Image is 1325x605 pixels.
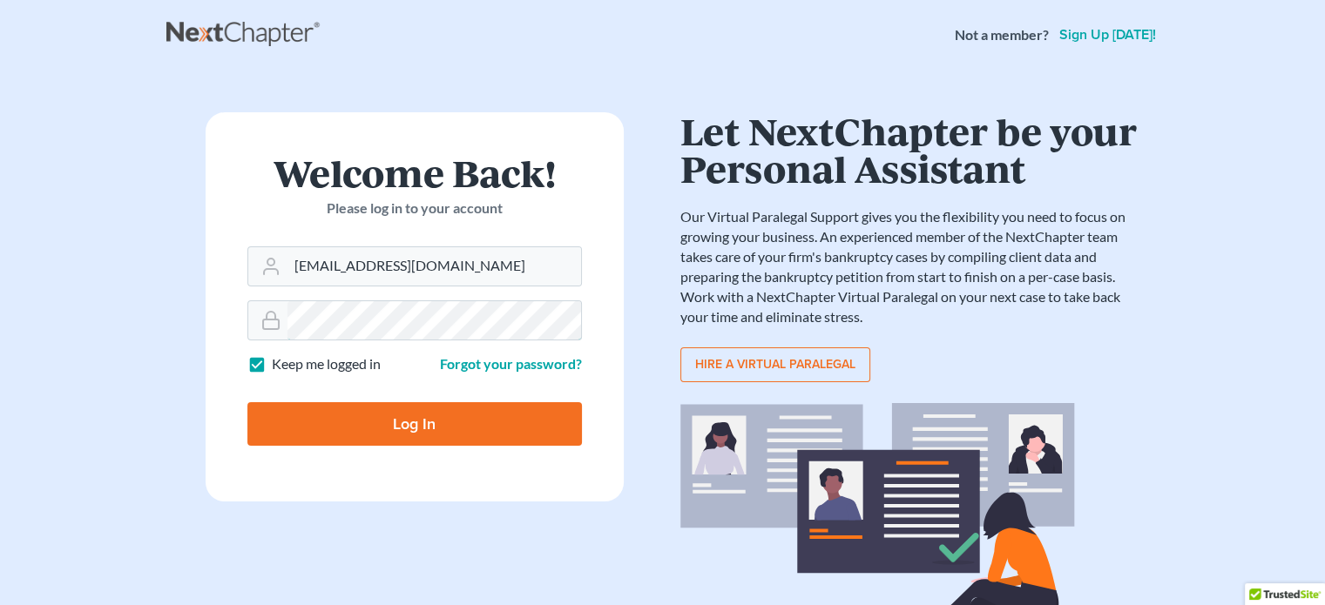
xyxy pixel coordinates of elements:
[272,354,381,374] label: Keep me logged in
[1056,28,1159,42] a: Sign up [DATE]!
[247,198,582,218] p: Please log in to your account
[287,247,581,286] input: Email Address
[955,25,1049,45] strong: Not a member?
[680,112,1142,186] h1: Let NextChapter be your Personal Assistant
[680,207,1142,326] p: Our Virtual Paralegal Support gives you the flexibility you need to focus on growing your busines...
[247,402,582,446] input: Log In
[680,347,870,382] a: Hire a virtual paralegal
[247,154,582,192] h1: Welcome Back!
[440,355,582,372] a: Forgot your password?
